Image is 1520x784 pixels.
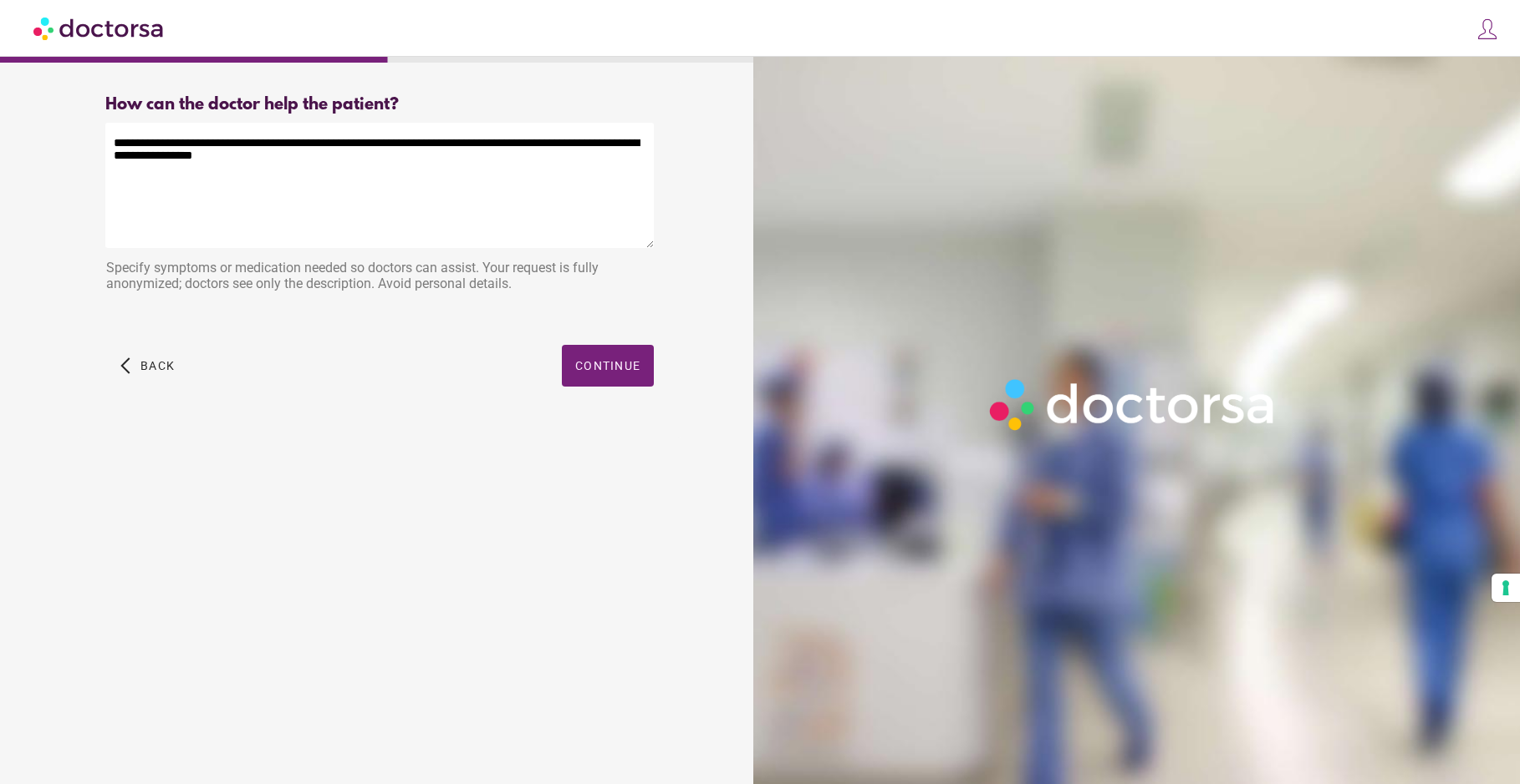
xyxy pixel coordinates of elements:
[105,95,654,114] div: How can the doctor help the patient?
[140,359,175,372] span: Back
[562,345,654,387] button: Continue
[575,359,640,372] span: Continue
[982,371,1286,438] img: Logo-Doctorsa-trans-White-partial-flat.png
[33,9,166,47] img: Doctorsa.com
[114,345,181,387] button: arrow_back_ios Back
[1492,574,1520,602] button: Your consent preferences for tracking technologies
[1476,18,1499,41] img: icons8-customer-100.png
[105,251,654,304] div: Specify symptoms or medication needed so doctors can assist. Your request is fully anonymized; do...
